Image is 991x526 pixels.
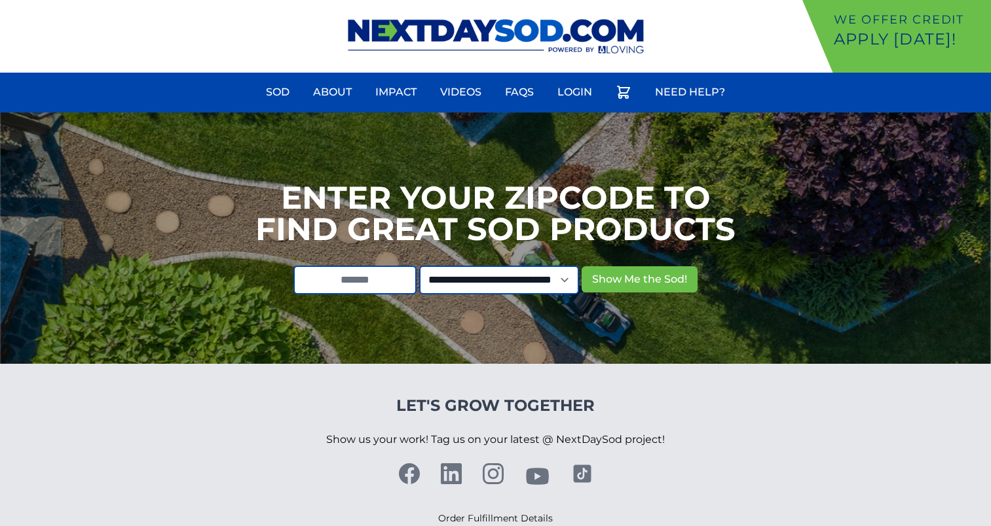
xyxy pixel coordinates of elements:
p: We offer Credit [834,10,986,29]
a: Login [550,77,600,108]
h1: Enter your Zipcode to Find Great Sod Products [255,182,736,245]
a: About [305,77,360,108]
a: Need Help? [647,77,733,108]
button: Show Me the Sod! [582,266,698,292]
a: Sod [258,77,297,108]
h4: Let's Grow Together [326,395,665,416]
p: Apply [DATE]! [834,29,986,50]
p: Show us your work! Tag us on your latest @ NextDaySod project! [326,416,665,463]
a: Videos [432,77,489,108]
a: FAQs [497,77,542,108]
a: Impact [367,77,424,108]
a: Order Fulfillment Details [438,512,553,524]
